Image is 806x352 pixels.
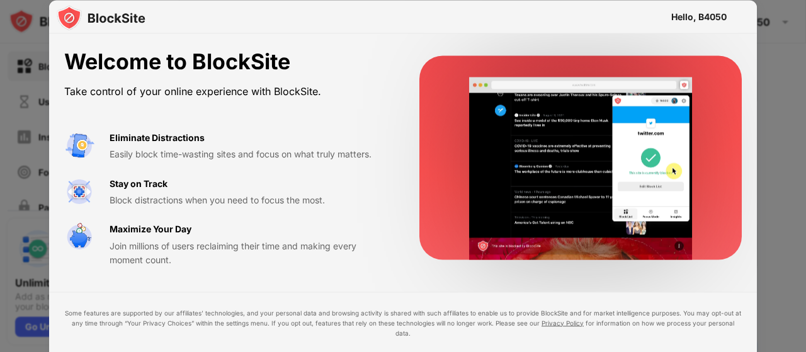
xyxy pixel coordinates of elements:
div: Take control of your online experience with BlockSite. [64,82,389,100]
img: value-safe-time.svg [64,222,94,253]
a: Privacy Policy [542,319,584,326]
div: Welcome to BlockSite [64,49,389,75]
div: Block distractions when you need to focus the most. [110,193,389,207]
img: logo-blocksite.svg [57,5,145,30]
div: Stay on Track [110,176,167,190]
div: Maximize Your Day [110,222,191,236]
img: value-focus.svg [64,176,94,207]
div: Some features are supported by our affiliates’ technologies, and your personal data and browsing ... [64,307,742,338]
img: value-avoid-distractions.svg [64,130,94,161]
div: Hello, B4050 [671,11,727,21]
div: Easily block time-wasting sites and focus on what truly matters. [110,147,389,161]
div: Eliminate Distractions [110,130,205,144]
div: Join millions of users reclaiming their time and making every moment count. [110,239,389,267]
